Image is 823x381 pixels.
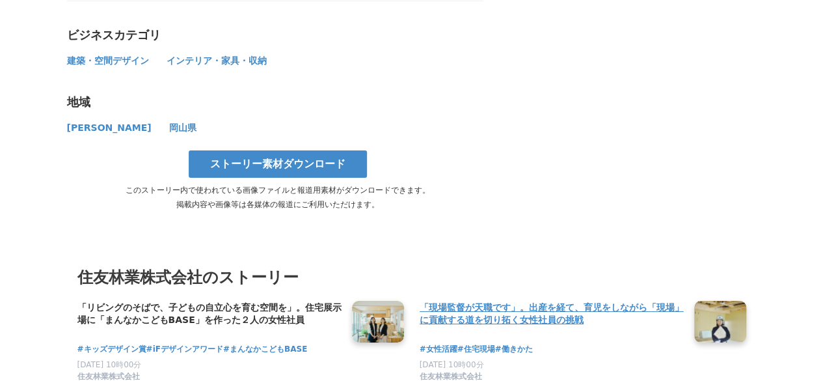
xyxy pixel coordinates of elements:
a: ストーリー素材ダウンロード [189,150,367,178]
div: 地域 [67,94,483,110]
a: 建築・空間デザイン [67,58,151,65]
span: 建築・空間デザイン [67,55,149,66]
a: #住宅現場 [457,343,495,356]
span: インテリア・家具・収納 [167,55,267,66]
h4: 「リビングのそばで、子どもの自立心を育む空間を」。住宅展示場に「まんなかこどもBASE」を作った２人の女性社員 [77,301,342,328]
h3: 住友林業株式会社のストーリー [77,265,746,290]
span: [PERSON_NAME] [67,122,152,133]
a: #キッズデザイン賞 [77,343,146,356]
span: [DATE] 10時00分 [77,360,142,369]
a: 「現場監督が天職です」。出産を経て、育児をしながら「現場」に貢献する道を切り拓く女性社員の挑戦 [420,301,684,328]
span: [DATE] 10時00分 [420,360,484,369]
a: #女性活躍 [420,343,457,356]
div: ビジネスカテゴリ [67,27,483,43]
a: [PERSON_NAME] [67,125,154,132]
h4: 「現場監督が天職です」。出産を経て、育児をしながら「現場」に貢献する道を切り拓く女性社員の挑戦 [420,301,684,328]
a: 岡山県 [169,125,196,132]
p: このストーリー内で使われている画像ファイルと報道用素材がダウンロードできます。 掲載内容や画像等は各媒体の報道にご利用いただけます。 [67,183,489,212]
a: #iFデザインアワード [146,343,223,356]
a: #まんなかこどもBASE [223,343,307,356]
a: インテリア・家具・収納 [167,58,267,65]
a: #働きかた [495,343,533,356]
span: 岡山県 [169,122,196,133]
a: 「リビングのそばで、子どもの自立心を育む空間を」。住宅展示場に「まんなかこどもBASE」を作った２人の女性社員 [77,301,342,328]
